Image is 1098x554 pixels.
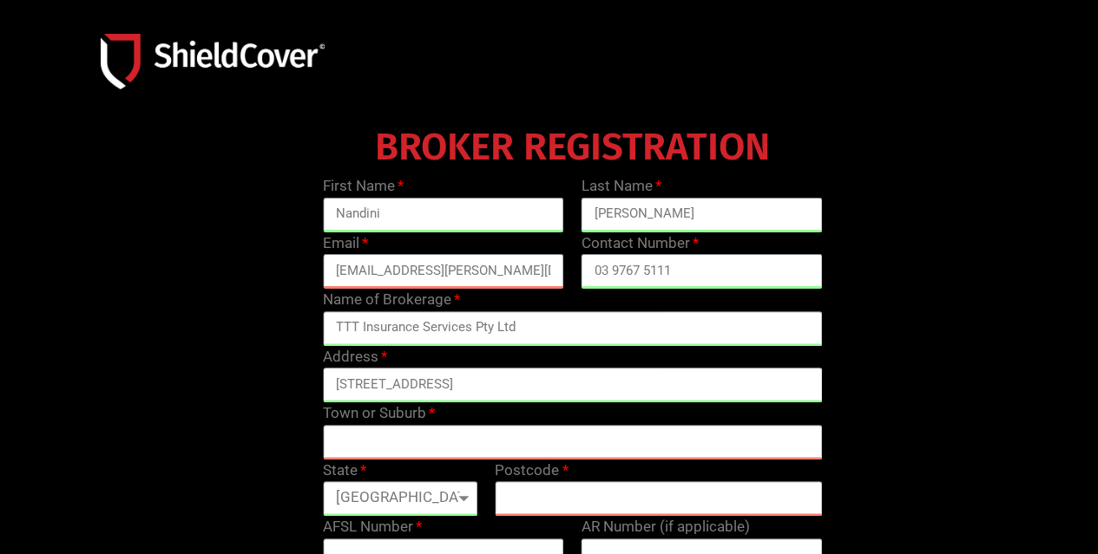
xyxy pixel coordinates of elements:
label: Town or Suburb [323,402,435,425]
label: First Name [323,175,404,198]
label: AFSL Number [323,516,422,538]
label: Contact Number [582,232,699,255]
label: AR Number (if applicable) [582,516,750,538]
label: Postcode [495,459,568,482]
h4: BROKER REGISTRATION [314,137,832,158]
img: Shield-Cover-Underwriting-Australia-logo-full [101,34,325,88]
label: State [323,459,366,482]
label: Address [323,346,387,368]
label: Last Name [582,175,661,198]
label: Name of Brokerage [323,289,460,311]
label: Email [323,232,368,255]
